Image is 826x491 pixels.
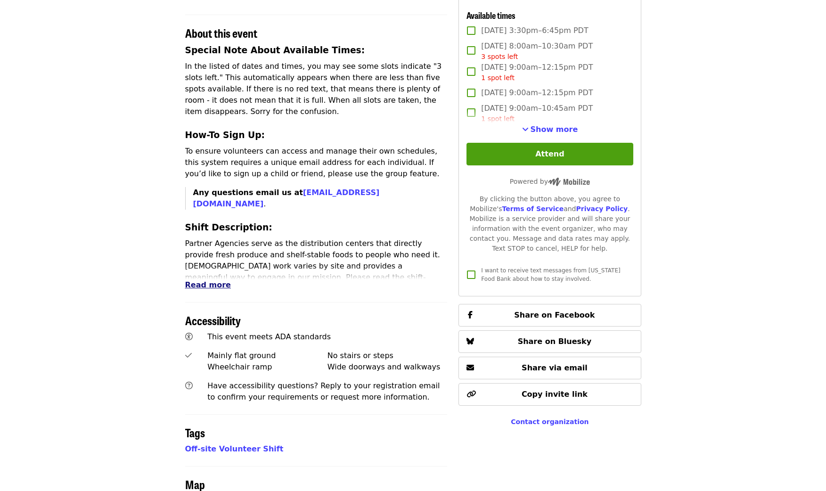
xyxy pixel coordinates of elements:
[193,187,448,210] p: .
[576,205,628,213] a: Privacy Policy
[458,330,641,353] button: Share on Bluesky
[185,61,448,117] p: In the listed of dates and times, you may see some slots indicate "3 slots left." This automatica...
[522,124,578,135] button: See more timeslots
[481,87,593,98] span: [DATE] 9:00am–12:15pm PDT
[458,304,641,327] button: Share on Facebook
[185,312,241,328] span: Accessibility
[481,115,515,123] span: 1 spot left
[466,9,515,21] span: Available times
[522,363,588,372] span: Share via email
[458,383,641,406] button: Copy invite link
[466,194,633,254] div: By clicking the button above, you agree to Mobilize's and . Mobilize is a service provider and wi...
[502,205,564,213] a: Terms of Service
[185,381,193,390] i: question-circle icon
[207,350,327,361] div: Mainly flat ground
[522,390,588,399] span: Copy invite link
[481,74,515,82] span: 1 spot left
[514,311,595,319] span: Share on Facebook
[185,130,265,140] strong: How-To Sign Up:
[185,45,365,55] strong: Special Note About Available Times:
[548,178,590,186] img: Powered by Mobilize
[481,53,518,60] span: 3 spots left
[481,41,593,62] span: [DATE] 8:00am–10:30am PDT
[531,125,578,134] span: Show more
[185,424,205,441] span: Tags
[481,103,593,124] span: [DATE] 9:00am–10:45am PDT
[185,25,257,41] span: About this event
[327,350,448,361] div: No stairs or steps
[185,222,272,232] strong: Shift Description:
[466,143,633,165] button: Attend
[185,444,284,453] a: Off-site Volunteer Shift
[185,238,448,306] p: Partner Agencies serve as the distribution centers that directly provide fresh produce and shelf-...
[510,178,590,185] span: Powered by
[193,188,380,208] strong: Any questions email us at
[207,381,440,401] span: Have accessibility questions? Reply to your registration email to confirm your requirements or re...
[207,332,331,341] span: This event meets ADA standards
[481,62,593,83] span: [DATE] 9:00am–12:15pm PDT
[185,351,192,360] i: check icon
[511,418,589,426] a: Contact organization
[458,357,641,379] button: Share via email
[185,280,231,289] span: Read more
[481,25,588,36] span: [DATE] 3:30pm–6:45pm PDT
[185,279,231,291] button: Read more
[207,361,327,373] div: Wheelchair ramp
[185,332,193,341] i: universal-access icon
[518,337,592,346] span: Share on Bluesky
[327,361,448,373] div: Wide doorways and walkways
[185,146,448,180] p: To ensure volunteers can access and manage their own schedules, this system requires a unique ema...
[481,267,620,282] span: I want to receive text messages from [US_STATE] Food Bank about how to stay involved.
